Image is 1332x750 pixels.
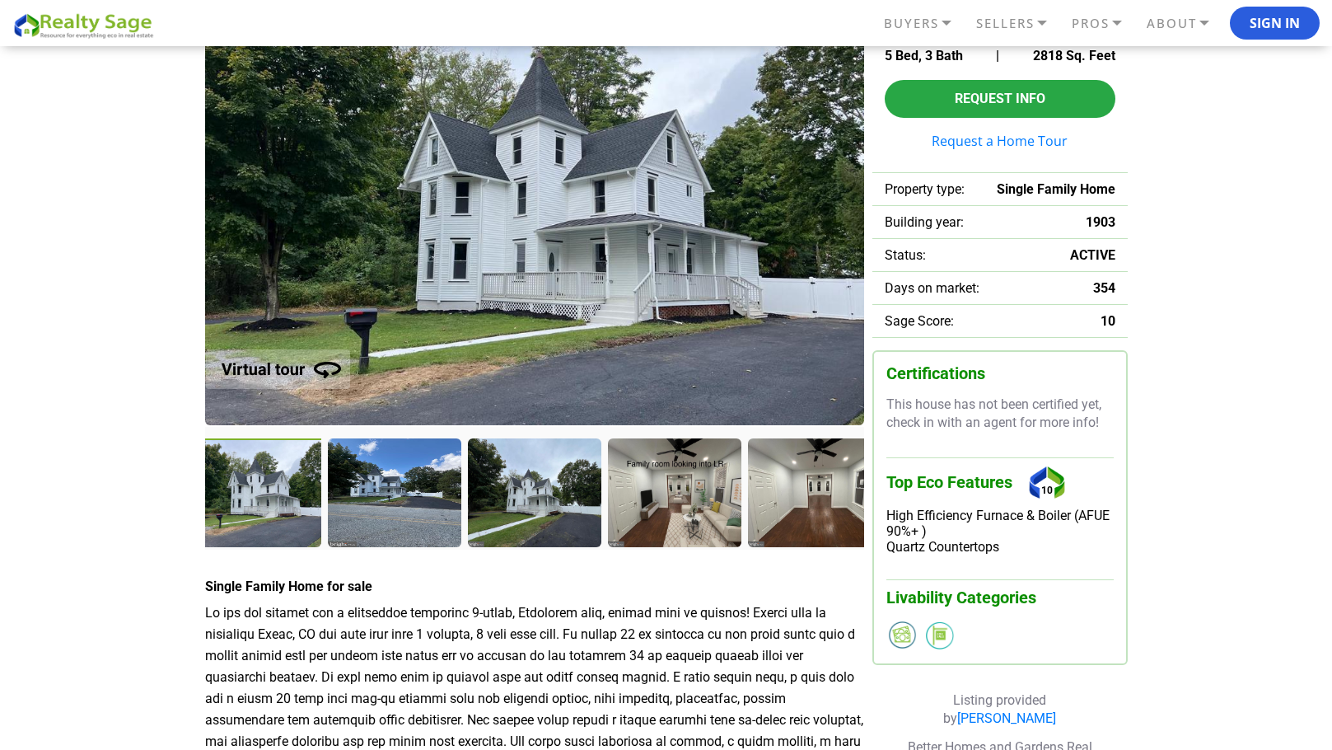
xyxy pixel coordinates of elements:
span: | [996,48,999,63]
span: Property type: [885,181,965,197]
h3: Top Eco Features [886,457,1114,508]
p: This house has not been certified yet, check in with an agent for more info! [886,396,1114,433]
span: Single Family Home [997,181,1115,197]
span: ACTIVE [1070,247,1115,263]
span: 10 [1101,313,1115,329]
span: Status: [885,247,926,263]
span: 5 Bed, 3 Bath [885,48,963,63]
h3: Certifications [886,364,1114,383]
span: Listing provided by [943,692,1056,726]
span: 2818 Sq. Feet [1033,48,1115,63]
h4: Single Family Home for sale [205,579,864,594]
a: SELLERS [972,9,1068,38]
div: 10 [1025,458,1070,508]
span: Sage Score: [885,313,954,329]
h3: Livability Categories [886,579,1114,607]
span: Building year: [885,214,964,230]
span: 1903 [1086,214,1115,230]
div: High Efficiency Furnace & Boiler (AFUE 90%+ ) Quartz Countertops [886,508,1114,555]
button: Request Info [885,80,1115,118]
a: PROS [1068,9,1143,38]
span: Days on market: [885,280,979,296]
span: 354 [1093,280,1115,296]
a: BUYERS [880,9,972,38]
button: Sign In [1230,7,1320,40]
a: ABOUT [1143,9,1230,38]
a: Request a Home Tour [885,134,1115,148]
a: [PERSON_NAME] [957,710,1056,726]
img: REALTY SAGE [12,11,161,40]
